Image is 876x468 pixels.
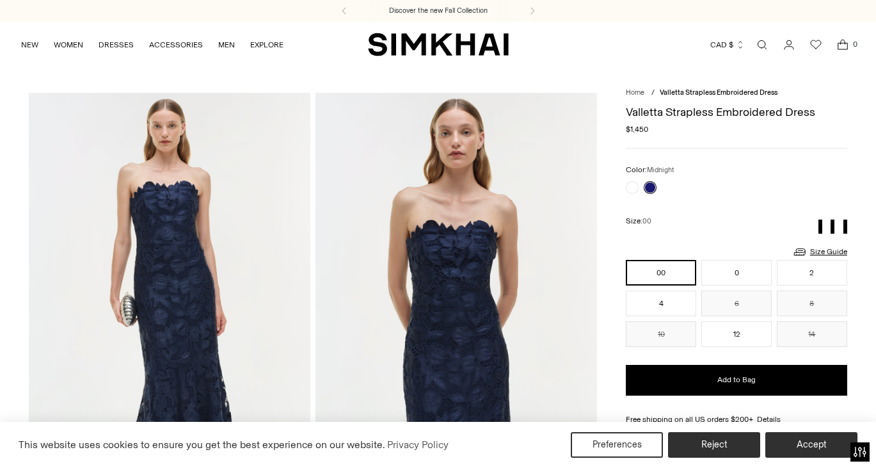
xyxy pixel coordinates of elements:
[701,291,772,316] button: 6
[149,31,203,59] a: ACCESSORIES
[651,88,655,99] div: /
[701,321,772,347] button: 12
[626,365,847,396] button: Add to Bag
[710,31,745,59] button: CAD $
[626,88,847,99] nav: breadcrumbs
[626,164,674,176] label: Color:
[626,260,696,286] button: 00
[803,32,829,58] a: Wishlist
[776,32,802,58] a: Go to the account page
[777,260,847,286] button: 2
[757,414,781,425] a: Details
[642,217,651,225] span: 00
[626,414,847,425] div: Free shipping on all US orders $200+
[647,166,674,174] span: Midnight
[218,31,235,59] a: MEN
[765,432,857,458] button: Accept
[19,439,385,451] span: This website uses cookies to ensure you get the best experience on our website.
[368,32,509,57] a: SIMKHAI
[777,291,847,316] button: 8
[792,244,847,260] a: Size Guide
[626,124,648,135] span: $1,450
[250,31,283,59] a: EXPLORE
[749,32,775,58] a: Open search modal
[777,321,847,347] button: 14
[701,260,772,286] button: 0
[626,321,696,347] button: 10
[385,435,450,455] a: Privacy Policy (opens in a new tab)
[660,88,777,97] span: Valletta Strapless Embroidered Dress
[626,215,651,227] label: Size:
[626,291,696,316] button: 4
[21,31,38,59] a: NEW
[668,432,760,458] button: Reject
[626,88,644,97] a: Home
[626,106,847,118] h1: Valletta Strapless Embroidered Dress
[571,432,663,458] button: Preferences
[849,38,861,50] span: 0
[830,32,856,58] a: Open cart modal
[99,31,134,59] a: DRESSES
[54,31,83,59] a: WOMEN
[717,375,756,385] span: Add to Bag
[389,6,488,16] a: Discover the new Fall Collection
